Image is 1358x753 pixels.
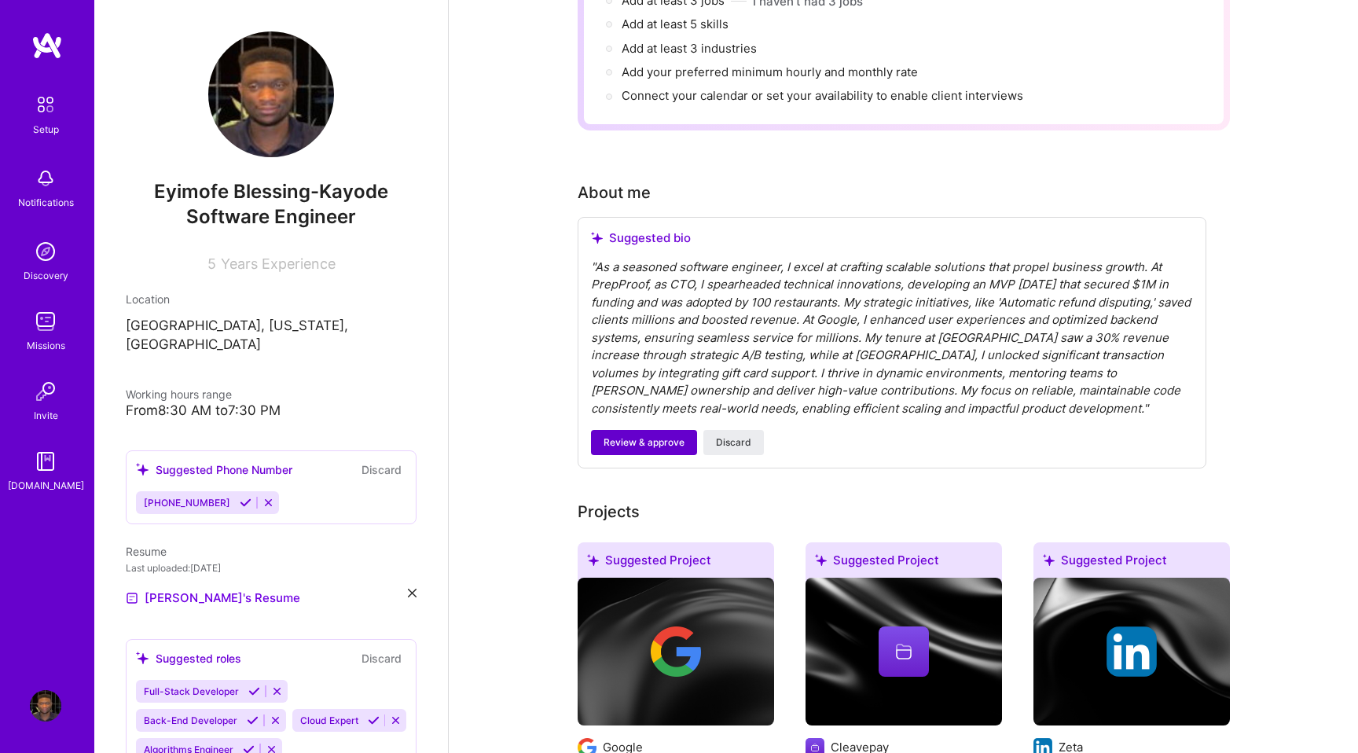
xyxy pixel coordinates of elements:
div: Location [126,291,417,307]
span: Connect your calendar or set your availability to enable client interviews [622,88,1023,103]
img: cover [578,578,774,725]
i: Reject [390,714,402,726]
img: Company logo [651,626,701,677]
div: Invite [34,407,58,424]
button: Discard [357,649,406,667]
a: [PERSON_NAME]'s Resume [126,589,300,608]
img: cover [1033,578,1230,725]
i: icon SuggestedTeams [136,652,149,665]
img: User Avatar [30,690,61,722]
i: Accept [240,497,251,509]
button: Discard [357,461,406,479]
div: Add projects you've worked on [578,500,640,523]
img: logo [31,31,63,60]
div: Notifications [18,194,74,211]
div: About me [578,181,651,204]
div: Suggested Project [1033,542,1230,584]
span: Resume [126,545,167,558]
span: Discard [716,435,751,450]
img: bell [30,163,61,194]
i: Accept [247,714,259,726]
i: icon SuggestedTeams [587,554,599,566]
span: Review & approve [604,435,685,450]
div: Last uploaded: [DATE] [126,560,417,576]
img: guide book [30,446,61,477]
img: Company logo [1107,626,1157,677]
img: Invite [30,376,61,407]
span: Back-End Developer [144,714,237,726]
i: icon SuggestedTeams [815,554,827,566]
i: Reject [271,685,283,697]
img: Resume [126,592,138,604]
i: icon Close [408,589,417,597]
span: Software Engineer [186,205,356,228]
span: Add at least 5 skills [622,17,729,31]
span: Full-Stack Developer [144,685,239,697]
img: teamwork [30,306,61,337]
span: Add your preferred minimum hourly and monthly rate [622,64,918,79]
span: Cloud Expert [300,714,358,726]
i: Reject [270,714,281,726]
div: Suggested bio [591,230,1193,246]
div: Setup [33,121,59,138]
i: icon SuggestedTeams [136,463,149,476]
div: Suggested roles [136,650,241,667]
span: Working hours range [126,388,232,401]
div: Projects [578,500,640,523]
p: [GEOGRAPHIC_DATA], [US_STATE], [GEOGRAPHIC_DATA] [126,317,417,354]
img: cover [806,578,1002,725]
span: [PHONE_NUMBER] [144,497,230,509]
i: Reject [262,497,274,509]
i: Accept [248,685,260,697]
span: Add at least 3 industries [622,41,757,56]
div: Suggested Phone Number [136,461,292,478]
div: Suggested Project [578,542,774,584]
img: User Avatar [208,31,334,157]
img: setup [29,88,62,121]
span: Eyimofe Blessing-Kayode [126,180,417,204]
span: Years Experience [221,255,336,272]
div: [DOMAIN_NAME] [8,477,84,494]
i: icon SuggestedTeams [1043,554,1055,566]
div: " As a seasoned software engineer, I excel at crafting scalable solutions that propel business gr... [591,259,1193,418]
div: Discovery [24,267,68,284]
div: Suggested Project [806,542,1002,584]
div: From 8:30 AM to 7:30 PM [126,402,417,419]
i: icon SuggestedTeams [591,232,603,244]
span: 5 [207,255,216,272]
i: Accept [368,714,380,726]
img: discovery [30,236,61,267]
div: Missions [27,337,65,354]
